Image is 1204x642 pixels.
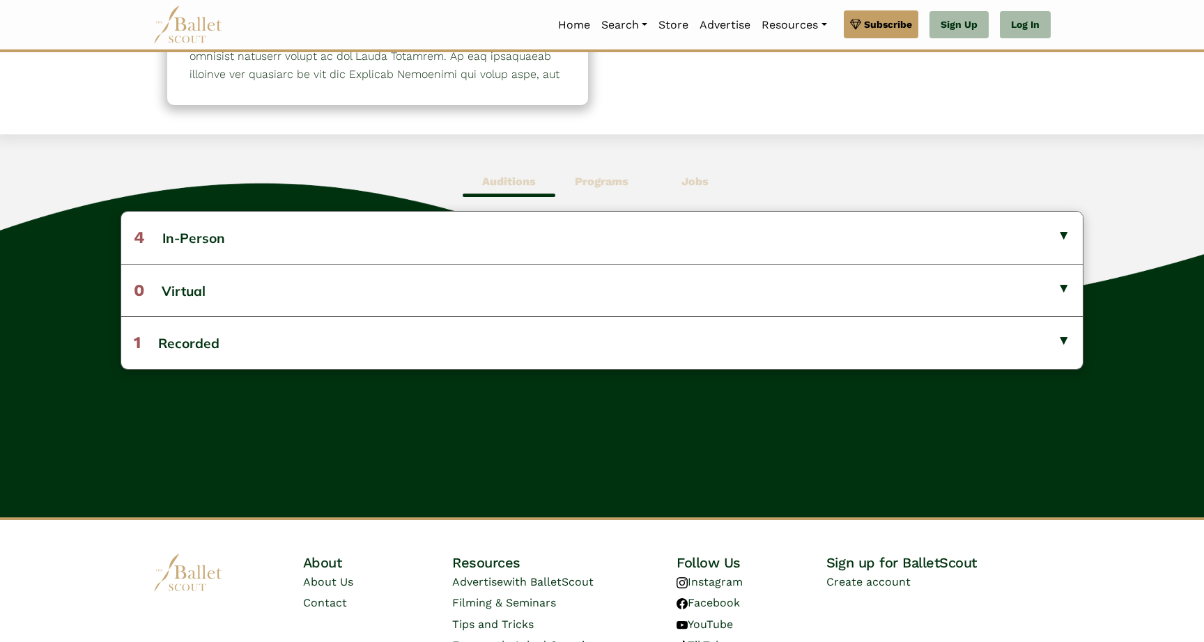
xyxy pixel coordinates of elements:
[134,333,141,352] span: 1
[850,17,861,32] img: gem.svg
[826,575,911,588] a: Create account
[929,11,989,39] a: Sign Up
[303,554,453,572] h4: About
[121,264,1083,316] button: 0Virtual
[121,316,1083,368] button: 1Recorded
[134,281,144,300] span: 0
[677,577,688,588] img: instagram logo
[864,17,912,32] span: Subscribe
[452,554,677,572] h4: Resources
[756,10,832,40] a: Resources
[681,175,709,188] b: Jobs
[1000,11,1051,39] a: Log In
[153,554,223,592] img: logo
[596,10,653,40] a: Search
[452,618,534,631] a: Tips and Tricks
[482,175,536,188] b: Auditions
[694,10,756,40] a: Advertise
[303,596,347,609] a: Contact
[677,554,826,572] h4: Follow Us
[826,554,1051,572] h4: Sign up for BalletScout
[844,10,918,38] a: Subscribe
[575,175,628,188] b: Programs
[503,575,594,588] span: with BalletScout
[452,596,556,609] a: Filming & Seminars
[134,228,145,247] span: 4
[677,618,733,631] a: YouTube
[553,10,596,40] a: Home
[677,596,740,609] a: Facebook
[653,10,694,40] a: Store
[677,620,688,631] img: youtube logo
[121,212,1083,263] button: 4In-Person
[303,575,353,588] a: About Us
[677,575,743,588] a: Instagram
[677,598,688,609] img: facebook logo
[452,575,594,588] a: Advertisewith BalletScout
